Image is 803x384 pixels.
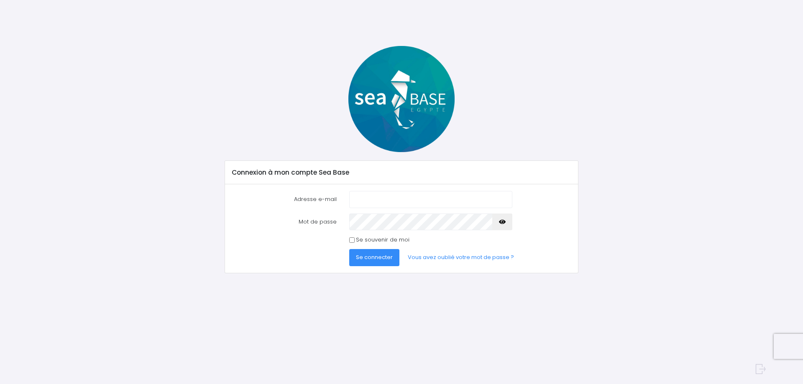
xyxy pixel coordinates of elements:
label: Adresse e-mail [226,191,343,208]
div: Connexion à mon compte Sea Base [225,161,578,184]
a: Vous avez oublié votre mot de passe ? [401,249,521,266]
button: Se connecter [349,249,399,266]
label: Mot de passe [226,214,343,230]
span: Se connecter [356,253,393,261]
label: Se souvenir de moi [356,236,409,244]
